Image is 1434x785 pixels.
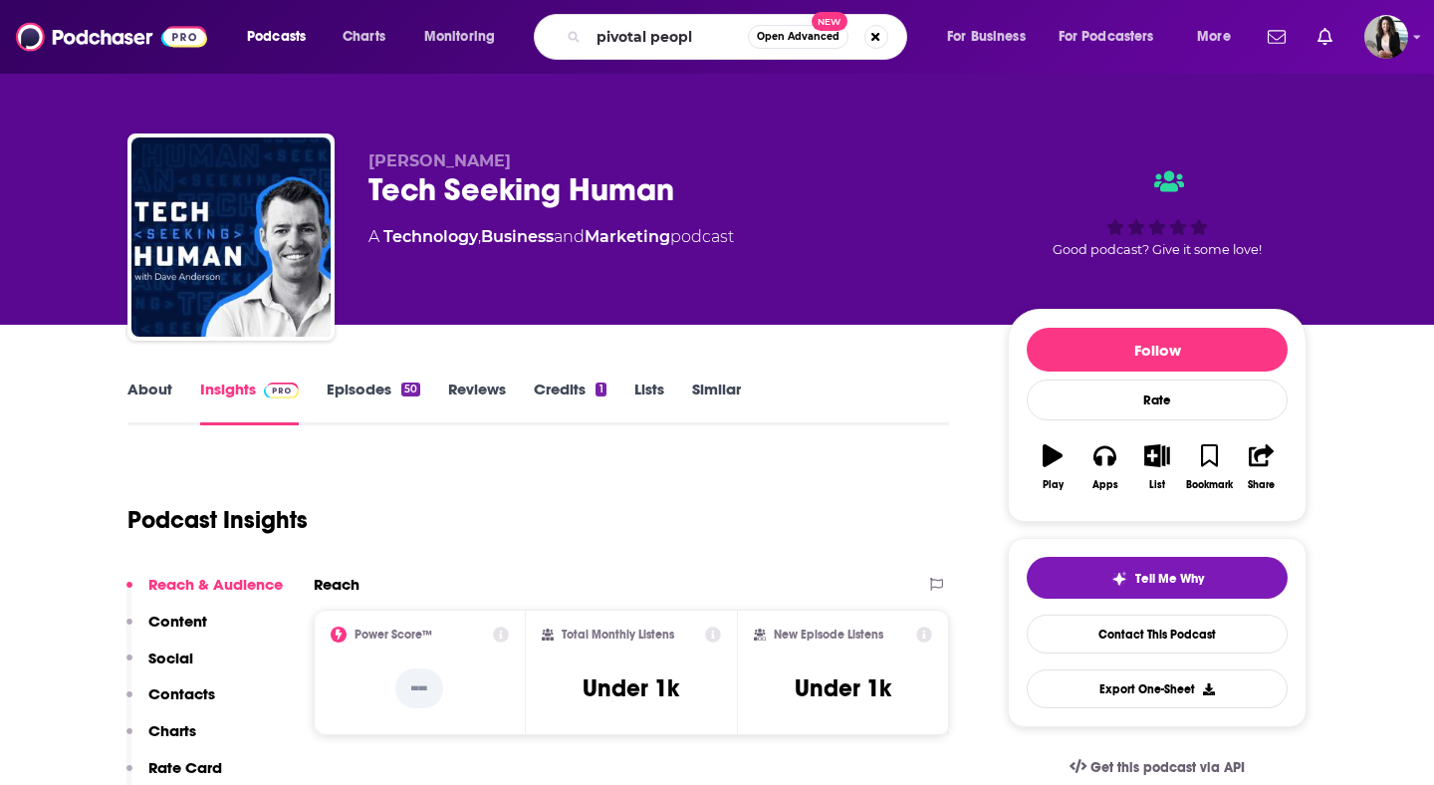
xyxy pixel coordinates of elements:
[126,612,207,649] button: Content
[933,21,1051,53] button: open menu
[812,12,847,31] span: New
[1059,23,1154,51] span: For Podcasters
[478,227,481,246] span: ,
[1111,571,1127,587] img: tell me why sparkle
[757,32,839,42] span: Open Advanced
[401,383,420,396] div: 50
[553,14,926,60] div: Search podcasts, credits, & more...
[330,21,397,53] a: Charts
[1078,431,1130,503] button: Apps
[692,380,741,425] a: Similar
[1090,759,1245,776] span: Get this podcast via API
[410,21,521,53] button: open menu
[368,151,511,170] span: [PERSON_NAME]
[795,673,891,703] h3: Under 1k
[774,628,883,642] h2: New Episode Listens
[596,383,605,396] div: 1
[343,23,385,51] span: Charts
[448,380,506,425] a: Reviews
[247,23,306,51] span: Podcasts
[481,227,554,246] a: Business
[1183,21,1256,53] button: open menu
[1043,479,1064,491] div: Play
[148,649,193,667] p: Social
[562,628,674,642] h2: Total Monthly Listens
[1027,328,1288,372] button: Follow
[1183,431,1235,503] button: Bookmark
[748,25,848,49] button: Open AdvancedNew
[1046,21,1183,53] button: open menu
[1197,23,1231,51] span: More
[1027,431,1078,503] button: Play
[327,380,420,425] a: Episodes50
[554,227,585,246] span: and
[148,758,222,777] p: Rate Card
[1186,479,1233,491] div: Bookmark
[1364,15,1408,59] span: Logged in as ElizabethCole
[534,380,605,425] a: Credits1
[1364,15,1408,59] img: User Profile
[1027,669,1288,708] button: Export One-Sheet
[131,137,331,337] img: Tech Seeking Human
[148,612,207,631] p: Content
[1027,557,1288,599] button: tell me why sparkleTell Me Why
[1008,151,1307,275] div: Good podcast? Give it some love!
[1310,20,1340,54] a: Show notifications dropdown
[127,505,308,535] h1: Podcast Insights
[383,227,478,246] a: Technology
[395,668,443,708] p: --
[1053,242,1262,257] span: Good podcast? Give it some love!
[1092,479,1118,491] div: Apps
[947,23,1026,51] span: For Business
[1236,431,1288,503] button: Share
[1131,431,1183,503] button: List
[314,575,359,594] h2: Reach
[148,684,215,703] p: Contacts
[126,684,215,721] button: Contacts
[1027,380,1288,420] div: Rate
[1248,479,1275,491] div: Share
[233,21,332,53] button: open menu
[126,575,283,612] button: Reach & Audience
[1364,15,1408,59] button: Show profile menu
[148,721,196,740] p: Charts
[589,21,748,53] input: Search podcasts, credits, & more...
[148,575,283,594] p: Reach & Audience
[368,225,734,249] div: A podcast
[634,380,664,425] a: Lists
[16,18,207,56] img: Podchaser - Follow, Share and Rate Podcasts
[126,649,193,685] button: Social
[1135,571,1204,587] span: Tell Me Why
[127,380,172,425] a: About
[585,227,670,246] a: Marketing
[1260,20,1294,54] a: Show notifications dropdown
[264,383,299,398] img: Podchaser Pro
[126,721,196,758] button: Charts
[355,628,432,642] h2: Power Score™
[583,673,679,703] h3: Under 1k
[1027,615,1288,654] a: Contact This Podcast
[424,23,495,51] span: Monitoring
[200,380,299,425] a: InsightsPodchaser Pro
[1149,479,1165,491] div: List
